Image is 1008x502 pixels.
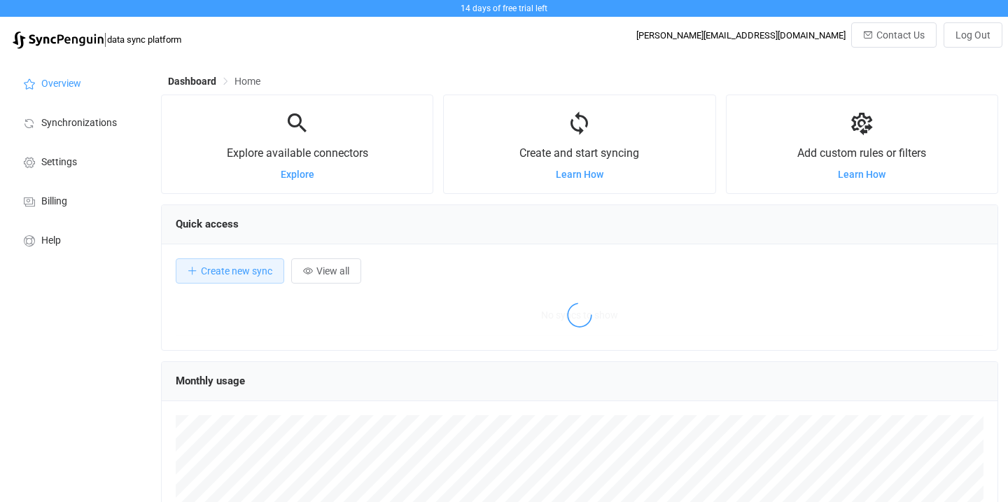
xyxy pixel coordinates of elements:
button: Log Out [944,22,1002,48]
a: Overview [7,63,147,102]
button: Contact Us [851,22,937,48]
span: Synchronizations [41,118,117,129]
span: Home [234,76,260,87]
a: Explore [281,169,314,180]
a: Learn How [556,169,603,180]
a: |data sync platform [13,29,181,49]
span: data sync platform [107,34,181,45]
span: Create new sync [201,265,272,277]
span: Add custom rules or filters [797,146,926,160]
img: syncpenguin.svg [13,32,104,49]
a: Billing [7,181,147,220]
a: Synchronizations [7,102,147,141]
span: View all [316,265,349,277]
span: Log Out [955,29,990,41]
span: Quick access [176,218,239,230]
span: | [104,29,107,49]
button: Create new sync [176,258,284,284]
span: Overview [41,78,81,90]
span: Contact Us [876,29,925,41]
div: Breadcrumb [168,76,260,86]
span: Create and start syncing [519,146,639,160]
span: Explore available connectors [227,146,368,160]
span: Settings [41,157,77,168]
span: Monthly usage [176,375,245,387]
span: Billing [41,196,67,207]
div: [PERSON_NAME][EMAIL_ADDRESS][DOMAIN_NAME] [636,30,846,41]
a: Learn How [838,169,885,180]
span: Dashboard [168,76,216,87]
span: Help [41,235,61,246]
a: Settings [7,141,147,181]
button: View all [291,258,361,284]
a: Help [7,220,147,259]
span: 14 days of free trial left [461,4,547,13]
